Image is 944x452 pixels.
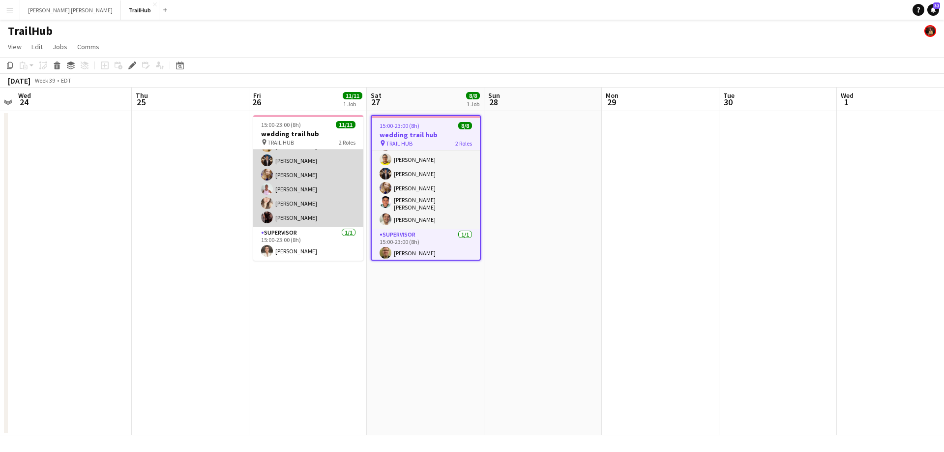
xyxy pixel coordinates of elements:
div: 1 Job [467,100,479,108]
h3: wedding trail hub [372,130,480,139]
app-card-role: SERVER7/715:00-23:00 (8h)[PERSON_NAME][PERSON_NAME][PERSON_NAME][PERSON_NAME][PERSON_NAME][PERSON... [372,107,480,229]
span: 32 [933,2,940,9]
span: 15:00-23:00 (8h) [380,122,419,129]
span: 25 [134,96,148,108]
span: Wed [18,91,31,100]
div: [DATE] [8,76,30,86]
a: Comms [73,40,103,53]
span: 29 [604,96,619,108]
button: TrailHub [121,0,159,20]
span: Wed [841,91,854,100]
a: Edit [28,40,47,53]
span: Fri [253,91,261,100]
h1: TrailHub [8,24,53,38]
div: 1 Job [343,100,362,108]
span: 27 [369,96,382,108]
span: 11/11 [336,121,355,128]
a: 32 [927,4,939,16]
a: Jobs [49,40,71,53]
a: View [4,40,26,53]
span: 15:00-23:00 (8h) [261,121,301,128]
span: 24 [17,96,31,108]
span: 8/8 [466,92,480,99]
span: 26 [252,96,261,108]
span: Thu [136,91,148,100]
app-card-role: SUPERVISOR1/115:00-23:00 (8h)[PERSON_NAME] [253,227,363,261]
span: TRAIL HUB [386,140,413,147]
div: EDT [61,77,71,84]
button: [PERSON_NAME] [PERSON_NAME] [20,0,121,20]
span: 28 [487,96,500,108]
span: 8/8 [458,122,472,129]
app-job-card: 15:00-23:00 (8h)8/8wedding trail hub TRAIL HUB2 RolesSERVER7/715:00-23:00 (8h)[PERSON_NAME][PERSO... [371,115,481,261]
span: Sun [488,91,500,100]
span: 2 Roles [339,139,355,146]
app-card-role: SUPERVISOR1/115:00-23:00 (8h)[PERSON_NAME] [372,229,480,263]
span: TRAIL HUB [267,139,294,146]
span: 11/11 [343,92,362,99]
span: Mon [606,91,619,100]
span: 1 [839,96,854,108]
h3: wedding trail hub [253,129,363,138]
span: View [8,42,22,51]
span: Tue [723,91,735,100]
span: Week 39 [32,77,57,84]
span: Edit [31,42,43,51]
span: Sat [371,91,382,100]
app-user-avatar: Yani Salas [924,25,936,37]
app-job-card: 15:00-23:00 (8h)11/11wedding trail hub TRAIL HUB2 Roles[PERSON_NAME][PERSON_NAME][PERSON_NAME][PE... [253,115,363,261]
span: 2 Roles [455,140,472,147]
span: 30 [722,96,735,108]
span: Jobs [53,42,67,51]
span: Comms [77,42,99,51]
